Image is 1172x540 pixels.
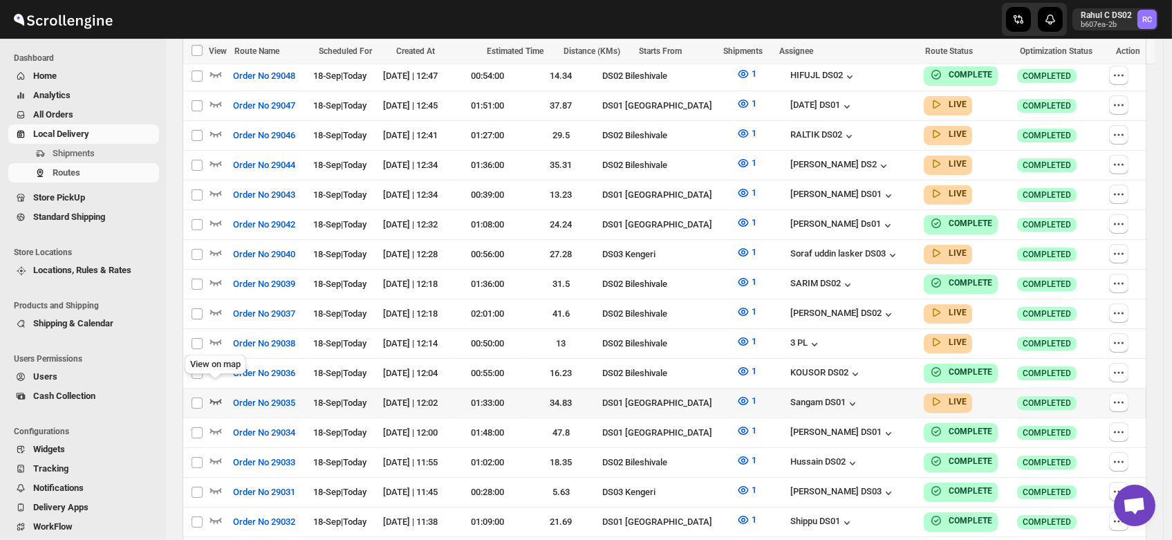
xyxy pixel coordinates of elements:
[723,46,763,56] span: Shipments
[234,396,296,410] span: Order No 29035
[602,307,728,321] div: DS02 Bileshivale
[602,456,728,469] div: DS02 Bileshivale
[454,99,520,113] div: 01:51:00
[602,99,728,113] div: DS01 [GEOGRAPHIC_DATA]
[225,184,304,206] button: Order No 29043
[234,248,296,261] span: Order No 29040
[1023,130,1071,141] span: COMPLETED
[790,456,859,470] button: Hussain DS02
[8,459,159,478] button: Tracking
[313,457,366,467] span: 18-Sep | Today
[528,515,594,529] div: 21.69
[234,485,296,499] span: Order No 29031
[383,99,446,113] div: [DATE] | 12:45
[454,158,520,172] div: 01:36:00
[949,427,992,436] b: COMPLETE
[790,486,895,500] button: [PERSON_NAME] DS03
[454,337,520,351] div: 00:50:00
[790,159,891,173] button: [PERSON_NAME] DS2
[728,241,765,263] button: 1
[383,129,446,142] div: [DATE] | 12:41
[752,306,756,317] span: 1
[33,90,71,100] span: Analytics
[929,306,967,319] button: LIVE
[528,485,594,499] div: 5.63
[1023,100,1071,111] span: COMPLETED
[752,187,756,198] span: 1
[454,485,520,499] div: 00:28:00
[234,46,279,56] span: Route Name
[1023,160,1071,171] span: COMPLETED
[528,426,594,440] div: 47.8
[313,368,366,378] span: 18-Sep | Today
[528,99,594,113] div: 37.87
[8,86,159,105] button: Analytics
[790,397,859,411] button: Sangam DS01
[313,160,366,170] span: 18-Sep | Today
[313,249,366,259] span: 18-Sep | Today
[728,271,765,293] button: 1
[602,129,728,142] div: DS02 Bileshivale
[33,391,95,401] span: Cash Collection
[234,188,296,202] span: Order No 29043
[790,337,821,351] div: 3 PL
[949,189,967,198] b: LIVE
[602,248,728,261] div: DS03 Kengeri
[14,53,159,64] span: Dashboard
[752,98,756,109] span: 1
[313,398,366,408] span: 18-Sep | Today
[728,360,765,382] button: 1
[383,515,446,529] div: [DATE] | 11:38
[225,303,304,325] button: Order No 29037
[234,337,296,351] span: Order No 29038
[728,63,765,85] button: 1
[752,485,756,495] span: 1
[454,218,520,232] div: 01:08:00
[949,337,967,347] b: LIVE
[602,515,728,529] div: DS01 [GEOGRAPHIC_DATA]
[790,70,857,84] button: HIFUJL DS02
[1137,10,1157,29] span: Rahul C DS02
[53,167,80,178] span: Routes
[1081,10,1132,21] p: Rahul C DS02
[602,277,728,291] div: DS02 Bileshivale
[925,46,973,56] span: Route Status
[1023,249,1071,260] span: COMPLETED
[1072,8,1158,30] button: User menu
[33,212,105,222] span: Standard Shipping
[949,159,967,169] b: LIVE
[225,333,304,355] button: Order No 29038
[8,517,159,537] button: WorkFlow
[225,124,304,147] button: Order No 29046
[313,516,366,527] span: 18-Sep | Today
[528,129,594,142] div: 29.5
[383,188,446,202] div: [DATE] | 12:34
[225,154,304,176] button: Order No 29044
[234,218,296,232] span: Order No 29042
[779,46,813,56] span: Assignee
[454,129,520,142] div: 01:27:00
[790,189,895,203] button: [PERSON_NAME] DS01
[225,511,304,533] button: Order No 29032
[949,100,967,109] b: LIVE
[33,444,65,454] span: Widgets
[752,336,756,346] span: 1
[11,2,115,37] img: ScrollEngine
[929,127,967,141] button: LIVE
[225,481,304,503] button: Order No 29031
[225,243,304,266] button: Order No 29040
[1023,279,1071,290] span: COMPLETED
[929,425,992,438] button: COMPLETE
[528,396,594,410] div: 34.83
[752,455,756,465] span: 1
[929,484,992,498] button: COMPLETE
[14,300,159,311] span: Products and Shipping
[454,426,520,440] div: 01:48:00
[313,338,366,348] span: 18-Sep | Today
[528,337,594,351] div: 13
[383,485,446,499] div: [DATE] | 11:45
[1114,485,1155,526] div: Open chat
[33,371,57,382] span: Users
[313,71,366,81] span: 18-Sep | Today
[790,427,895,440] div: [PERSON_NAME] DS01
